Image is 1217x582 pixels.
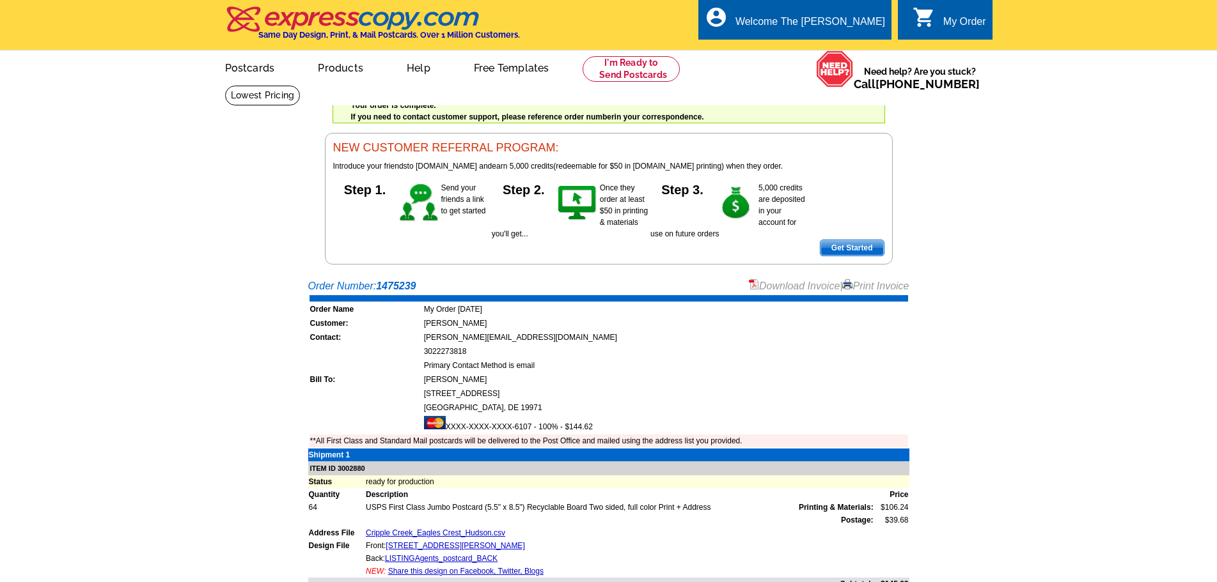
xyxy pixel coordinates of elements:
[423,303,908,316] td: My Order [DATE]
[365,552,874,565] td: Back:
[1037,542,1217,582] iframe: LiveChat chat widget
[841,516,874,525] strong: Postage:
[423,387,908,400] td: [STREET_ADDRESS]
[423,359,908,372] td: Primary Contact Method is email
[310,434,908,447] td: **All First Class and Standard Mail postcards will be delivered to the Post Office and mailed usi...
[874,501,909,514] td: $106.24
[258,30,520,40] h4: Same Day Design, Print, & Mail Postcards. Over 1 Million Customers.
[310,331,422,344] td: Contact:
[310,373,422,386] td: Bill To:
[913,6,936,29] i: shopping_cart
[423,401,908,414] td: [GEOGRAPHIC_DATA], DE 19971
[874,514,909,526] td: $39.68
[376,280,416,291] strong: 1475239
[333,141,884,155] h3: NEW CUSTOMER REFERRAL PROGRAM:
[365,488,874,501] td: Description
[749,279,759,289] img: small-pdf-icon.gif
[943,16,986,34] div: My Order
[650,182,714,195] h5: Step 3.
[749,280,840,291] a: Download Invoice
[492,162,553,171] span: earn 5,000 credits
[735,16,885,34] div: Welcome The [PERSON_NAME]
[556,182,600,224] img: step-2.gif
[310,303,422,316] td: Order Name
[816,50,854,88] img: help
[650,183,805,238] span: 5,000 credits are deposited in your account for use on future orders
[365,475,909,488] td: ready for production
[854,65,986,91] span: Need help? Are you stuck?
[308,488,365,501] td: Quantity
[205,52,295,82] a: Postcards
[333,160,884,172] p: to [DOMAIN_NAME] and (redeemable for $50 in [DOMAIN_NAME] printing) when they order.
[492,182,556,195] h5: Step 2.
[333,182,397,195] h5: Step 1.
[854,77,980,91] span: Call
[842,279,852,289] img: small-print-icon.gif
[308,526,365,539] td: Address File
[308,475,365,488] td: Status
[874,488,909,501] td: Price
[308,461,909,476] td: ITEM ID 3002880
[308,279,909,294] div: Order Number:
[820,240,884,256] a: Get Started
[386,52,451,82] a: Help
[225,15,520,40] a: Same Day Design, Print, & Mail Postcards. Over 1 Million Customers.
[423,331,908,344] td: [PERSON_NAME][EMAIL_ADDRESS][DOMAIN_NAME]
[423,415,908,433] td: XXXX-XXXX-XXXX-6107 - 100% - $144.62
[714,182,758,224] img: step-3.gif
[913,14,986,30] a: shopping_cart My Order
[799,502,874,513] span: Printing & Materials:
[423,345,908,358] td: 3022273818
[397,182,441,224] img: step-1.gif
[308,539,365,552] td: Design File
[366,528,505,537] a: Cripple Creek_Eagles Crest_Hudson.csv
[333,162,407,171] span: Introduce your friends
[388,567,544,576] a: Share this design on Facebook, Twitter, Blogs
[365,501,874,514] td: USPS First Class Jumbo Postcard (5.5" x 8.5") Recyclable Board Two sided, full color Print + Address
[423,373,908,386] td: [PERSON_NAME]
[453,52,570,82] a: Free Templates
[310,317,422,330] td: Customer:
[308,501,365,514] td: 64
[441,183,486,215] span: Send your friends a link to get started
[386,541,524,550] a: [STREET_ADDRESS][PERSON_NAME]
[842,280,909,291] a: Print Invoice
[875,77,980,91] a: [PHONE_NUMBER]
[297,52,384,82] a: Products
[365,539,874,552] td: Front:
[385,554,498,563] a: LISTINGAgents_postcard_BACK
[423,317,908,330] td: [PERSON_NAME]
[492,183,648,238] span: Once they order at least $50 in printing & materials you'll get...
[366,567,386,576] span: NEW:
[424,416,446,429] img: mast.gif
[705,6,728,29] i: account_circle
[749,279,909,294] div: |
[308,448,365,461] td: Shipment 1
[351,101,436,110] strong: Your order is complete.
